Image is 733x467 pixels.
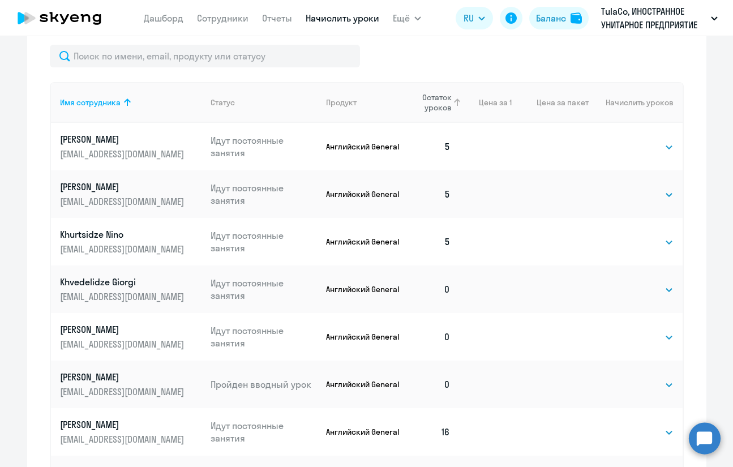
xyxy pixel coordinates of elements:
[144,12,183,24] a: Дашборд
[60,338,187,350] p: [EMAIL_ADDRESS][DOMAIN_NAME]
[60,228,187,241] p: Khurtsidze Nino
[60,290,187,303] p: [EMAIL_ADDRESS][DOMAIN_NAME]
[402,218,460,265] td: 5
[536,11,566,25] div: Баланс
[402,170,460,218] td: 5
[197,12,248,24] a: Сотрудники
[306,12,379,24] a: Начислить уроки
[326,379,402,389] p: Английский General
[464,11,474,25] span: RU
[60,97,202,108] div: Имя сотрудника
[411,92,460,113] div: Остаток уроков
[601,5,706,32] p: TulaCo, ИНОСТРАННОЕ УНИТАРНОЕ ПРЕДПРИЯТИЕ ТУЛА КОНСАЛТИНГ
[595,5,723,32] button: TulaCo, ИНОСТРАННОЕ УНИТАРНОЕ ПРЕДПРИЯТИЕ ТУЛА КОНСАЛТИНГ
[211,97,235,108] div: Статус
[60,276,202,303] a: Khvedelidze Giorgi[EMAIL_ADDRESS][DOMAIN_NAME]
[262,12,292,24] a: Отчеты
[211,134,317,159] p: Идут постоянные занятия
[60,385,187,398] p: [EMAIL_ADDRESS][DOMAIN_NAME]
[411,92,452,113] span: Остаток уроков
[211,97,317,108] div: Статус
[326,97,357,108] div: Продукт
[211,324,317,349] p: Идут постоянные занятия
[60,433,187,445] p: [EMAIL_ADDRESS][DOMAIN_NAME]
[402,361,460,408] td: 0
[326,189,402,199] p: Английский General
[60,148,187,160] p: [EMAIL_ADDRESS][DOMAIN_NAME]
[60,133,202,160] a: [PERSON_NAME][EMAIL_ADDRESS][DOMAIN_NAME]
[60,323,187,336] p: [PERSON_NAME]
[326,237,402,247] p: Английский General
[402,408,460,456] td: 16
[211,277,317,302] p: Идут постоянные занятия
[326,97,402,108] div: Продукт
[326,332,402,342] p: Английский General
[60,371,202,398] a: [PERSON_NAME][EMAIL_ADDRESS][DOMAIN_NAME]
[589,82,682,123] th: Начислить уроков
[211,378,317,391] p: Пройден вводный урок
[402,123,460,170] td: 5
[402,265,460,313] td: 0
[460,82,512,123] th: Цена за 1
[60,97,121,108] div: Имя сотрудника
[60,418,202,445] a: [PERSON_NAME][EMAIL_ADDRESS][DOMAIN_NAME]
[60,276,187,288] p: Khvedelidze Giorgi
[402,313,460,361] td: 0
[60,371,187,383] p: [PERSON_NAME]
[393,11,410,25] span: Ещё
[60,228,202,255] a: Khurtsidze Nino[EMAIL_ADDRESS][DOMAIN_NAME]
[211,182,317,207] p: Идут постоянные занятия
[456,7,493,29] button: RU
[326,427,402,437] p: Английский General
[512,82,589,123] th: Цена за пакет
[60,243,187,255] p: [EMAIL_ADDRESS][DOMAIN_NAME]
[529,7,589,29] button: Балансbalance
[393,7,421,29] button: Ещё
[60,181,202,208] a: [PERSON_NAME][EMAIL_ADDRESS][DOMAIN_NAME]
[211,419,317,444] p: Идут постоянные занятия
[60,418,187,431] p: [PERSON_NAME]
[50,45,360,67] input: Поиск по имени, email, продукту или статусу
[60,323,202,350] a: [PERSON_NAME][EMAIL_ADDRESS][DOMAIN_NAME]
[60,195,187,208] p: [EMAIL_ADDRESS][DOMAIN_NAME]
[571,12,582,24] img: balance
[326,284,402,294] p: Английский General
[60,181,187,193] p: [PERSON_NAME]
[326,142,402,152] p: Английский General
[211,229,317,254] p: Идут постоянные занятия
[60,133,187,145] p: [PERSON_NAME]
